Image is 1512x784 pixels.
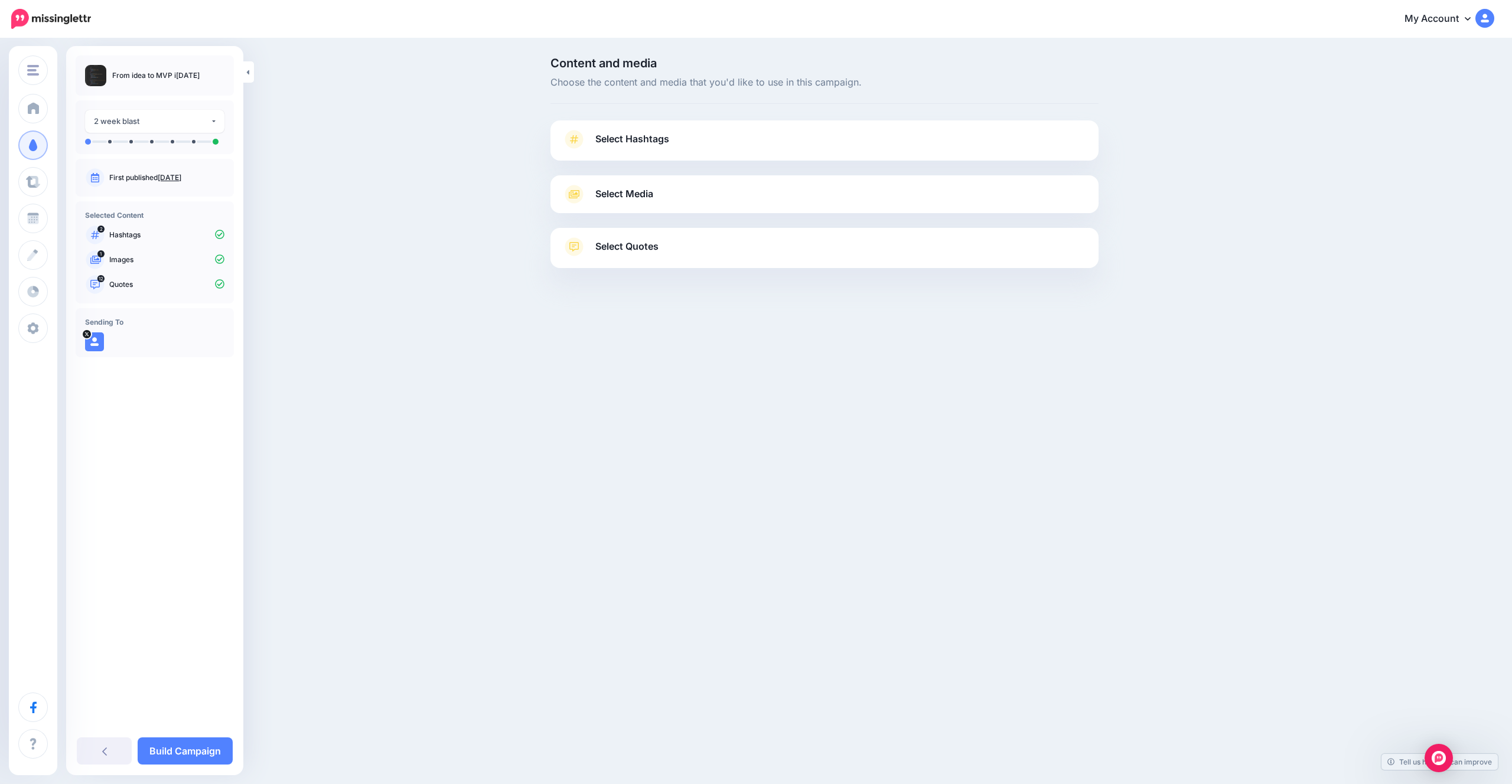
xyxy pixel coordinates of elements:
[97,226,105,233] span: 2
[562,237,1087,268] a: Select Quotes
[1425,744,1453,772] div: Open Intercom Messenger
[85,318,224,326] h4: Sending To
[27,65,39,76] img: menu.png
[595,186,653,202] span: Select Media
[97,275,105,282] span: 12
[11,9,91,29] img: Missinglettr
[109,279,224,290] p: Quotes
[85,332,104,351] img: user_default_image.png
[1381,754,1498,770] a: Tell us how we can improve
[85,65,106,86] img: a5f48a4a54fc7168edd5ec5828a942f1_thumb.jpg
[85,211,224,220] h4: Selected Content
[1393,5,1494,34] a: My Account
[97,250,105,257] span: 1
[109,254,224,265] p: Images
[595,131,669,147] span: Select Hashtags
[562,130,1087,161] a: Select Hashtags
[85,110,224,133] button: 2 week blast
[562,185,1087,204] a: Select Media
[109,230,224,240] p: Hashtags
[112,70,200,81] p: From idea to MVP i[DATE]
[94,115,210,128] div: 2 week blast
[550,57,1099,69] span: Content and media
[158,173,181,182] a: [DATE]
[550,75,1099,90] span: Choose the content and media that you'd like to use in this campaign.
[595,239,659,254] span: Select Quotes
[109,172,224,183] p: First published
